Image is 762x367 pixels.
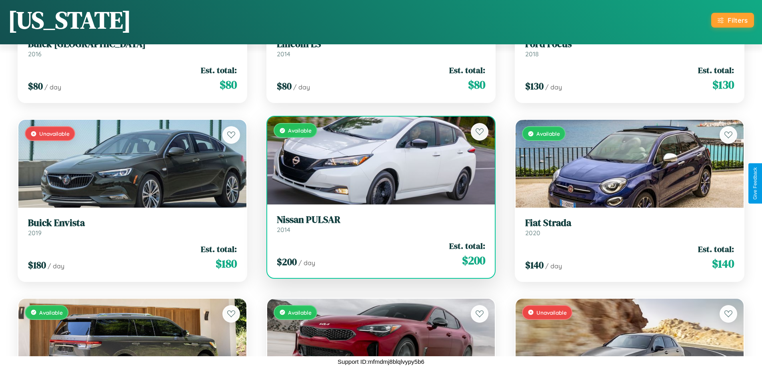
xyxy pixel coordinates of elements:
[525,217,734,229] h3: Fiat Strada
[28,38,237,50] h3: Buick [GEOGRAPHIC_DATA]
[525,258,544,272] span: $ 140
[28,79,43,93] span: $ 80
[28,258,46,272] span: $ 180
[525,50,539,58] span: 2018
[462,252,485,268] span: $ 200
[525,229,540,237] span: 2020
[449,64,485,76] span: Est. total:
[711,13,754,28] button: Filters
[525,38,734,50] h3: Ford Focus
[28,217,237,229] h3: Buick Envista
[8,4,131,36] h1: [US_STATE]
[28,229,42,237] span: 2019
[277,50,290,58] span: 2014
[277,214,486,226] h3: Nissan PULSAR
[288,309,312,316] span: Available
[752,167,758,200] div: Give Feedback
[468,77,485,93] span: $ 80
[28,50,42,58] span: 2016
[277,255,297,268] span: $ 200
[277,226,290,234] span: 2014
[712,256,734,272] span: $ 140
[201,64,237,76] span: Est. total:
[277,79,292,93] span: $ 80
[28,217,237,237] a: Buick Envista2019
[698,64,734,76] span: Est. total:
[545,262,562,270] span: / day
[288,127,312,134] span: Available
[216,256,237,272] span: $ 180
[39,130,70,137] span: Unavailable
[728,16,748,24] div: Filters
[277,38,486,50] h3: Lincoln LS
[44,83,61,91] span: / day
[698,243,734,255] span: Est. total:
[536,309,567,316] span: Unavailable
[298,259,315,267] span: / day
[201,243,237,255] span: Est. total:
[277,214,486,234] a: Nissan PULSAR2014
[39,309,63,316] span: Available
[545,83,562,91] span: / day
[293,83,310,91] span: / day
[338,356,424,367] p: Support ID: mfmdmj8blqlvypy5b6
[449,240,485,252] span: Est. total:
[48,262,64,270] span: / day
[220,77,237,93] span: $ 80
[28,38,237,58] a: Buick [GEOGRAPHIC_DATA]2016
[536,130,560,137] span: Available
[525,38,734,58] a: Ford Focus2018
[525,79,544,93] span: $ 130
[712,77,734,93] span: $ 130
[525,217,734,237] a: Fiat Strada2020
[277,38,486,58] a: Lincoln LS2014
